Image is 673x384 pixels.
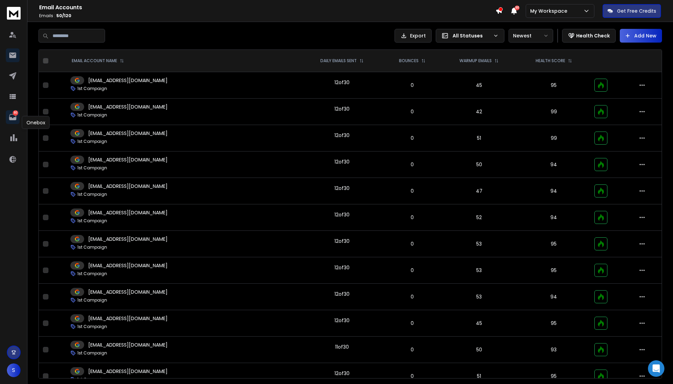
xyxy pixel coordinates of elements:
p: 0 [388,161,437,168]
td: 99 [517,125,590,151]
td: 95 [517,257,590,284]
h1: Email Accounts [39,3,495,12]
div: 12 of 30 [334,79,350,86]
p: [EMAIL_ADDRESS][DOMAIN_NAME] [88,368,168,375]
p: 1st Campaign [77,218,107,224]
p: [EMAIL_ADDRESS][DOMAIN_NAME] [88,130,168,137]
p: 1st Campaign [77,139,107,144]
a: 80 [6,110,20,124]
p: Emails : [39,13,495,19]
div: 12 of 30 [334,211,350,218]
p: 1st Campaign [77,112,107,118]
p: 0 [388,346,437,353]
p: My Workspace [530,8,570,14]
p: 0 [388,293,437,300]
td: 95 [517,310,590,337]
div: 12 of 30 [334,291,350,297]
p: [EMAIL_ADDRESS][DOMAIN_NAME] [88,341,168,348]
button: Get Free Credits [603,4,661,18]
td: 50 [441,151,518,178]
p: [EMAIL_ADDRESS][DOMAIN_NAME] [88,103,168,110]
p: 1st Campaign [77,324,107,329]
p: [EMAIL_ADDRESS][DOMAIN_NAME] [88,315,168,322]
p: DAILY EMAILS SENT [320,58,357,64]
p: [EMAIL_ADDRESS][DOMAIN_NAME] [88,156,168,163]
p: 1st Campaign [77,271,107,276]
p: HEALTH SCORE [536,58,565,64]
td: 95 [517,72,590,99]
p: All Statuses [453,32,490,39]
span: 50 [515,5,520,10]
p: 0 [388,135,437,142]
p: 0 [388,214,437,221]
td: 94 [517,151,590,178]
p: 1st Campaign [77,192,107,197]
td: 93 [517,337,590,363]
td: 47 [441,178,518,204]
td: 95 [517,231,590,257]
p: [EMAIL_ADDRESS][DOMAIN_NAME] [88,209,168,216]
button: S [7,363,21,377]
img: logo [7,7,21,20]
div: EMAIL ACCOUNT NAME [72,58,124,64]
div: 12 of 30 [334,105,350,112]
button: Add New [620,29,662,43]
span: 50 / 120 [56,13,71,19]
button: Health Check [562,29,616,43]
p: [EMAIL_ADDRESS][DOMAIN_NAME] [88,183,168,190]
td: 50 [441,337,518,363]
div: 12 of 30 [334,238,350,245]
p: [EMAIL_ADDRESS][DOMAIN_NAME] [88,289,168,295]
p: 0 [388,267,437,274]
p: 0 [388,373,437,380]
p: 1st Campaign [77,245,107,250]
p: WARMUP EMAILS [459,58,492,64]
p: 1st Campaign [77,86,107,91]
div: 12 of 30 [334,158,350,165]
p: [EMAIL_ADDRESS][DOMAIN_NAME] [88,77,168,84]
p: 1st Campaign [77,377,107,382]
p: [EMAIL_ADDRESS][DOMAIN_NAME] [88,262,168,269]
p: 0 [388,108,437,115]
div: 12 of 30 [334,317,350,324]
button: Export [395,29,432,43]
p: 1st Campaign [77,165,107,171]
p: 0 [388,240,437,247]
td: 94 [517,284,590,310]
p: Get Free Credits [617,8,656,14]
td: 94 [517,204,590,231]
td: 42 [441,99,518,125]
td: 45 [441,72,518,99]
button: Newest [509,29,553,43]
p: 1st Campaign [77,350,107,356]
p: 0 [388,320,437,327]
p: Health Check [576,32,610,39]
td: 94 [517,178,590,204]
div: Onebox [22,116,50,129]
div: 12 of 30 [334,264,350,271]
td: 99 [517,99,590,125]
div: 12 of 30 [334,185,350,192]
p: 0 [388,82,437,89]
div: 12 of 30 [334,132,350,139]
td: 51 [441,125,518,151]
td: 53 [441,284,518,310]
td: 53 [441,231,518,257]
div: 12 of 30 [334,370,350,377]
p: 80 [13,110,18,116]
p: BOUNCES [399,58,419,64]
div: Open Intercom Messenger [648,360,664,377]
td: 52 [441,204,518,231]
td: 53 [441,257,518,284]
div: 11 of 30 [335,343,349,350]
td: 45 [441,310,518,337]
p: 1st Campaign [77,297,107,303]
p: [EMAIL_ADDRESS][DOMAIN_NAME] [88,236,168,242]
p: 0 [388,188,437,194]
